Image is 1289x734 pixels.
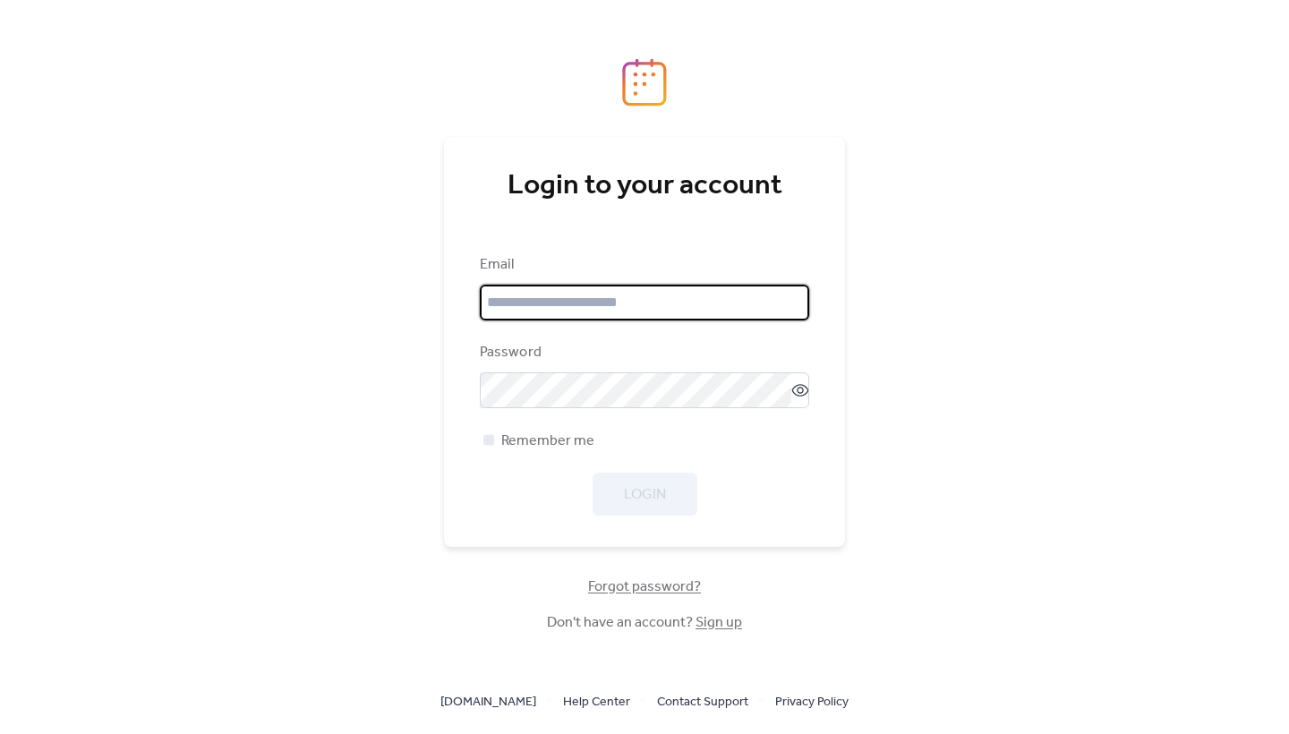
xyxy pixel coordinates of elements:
[501,431,594,452] span: Remember me
[440,690,536,713] a: [DOMAIN_NAME]
[657,692,748,713] span: Contact Support
[563,690,630,713] a: Help Center
[563,692,630,713] span: Help Center
[622,58,667,107] img: logo
[588,576,701,598] span: Forgot password?
[696,609,742,636] a: Sign up
[775,690,849,713] a: Privacy Policy
[480,342,806,363] div: Password
[657,690,748,713] a: Contact Support
[588,582,701,592] a: Forgot password?
[440,692,536,713] span: [DOMAIN_NAME]
[547,612,742,634] span: Don't have an account?
[480,254,806,276] div: Email
[480,168,809,204] div: Login to your account
[775,692,849,713] span: Privacy Policy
